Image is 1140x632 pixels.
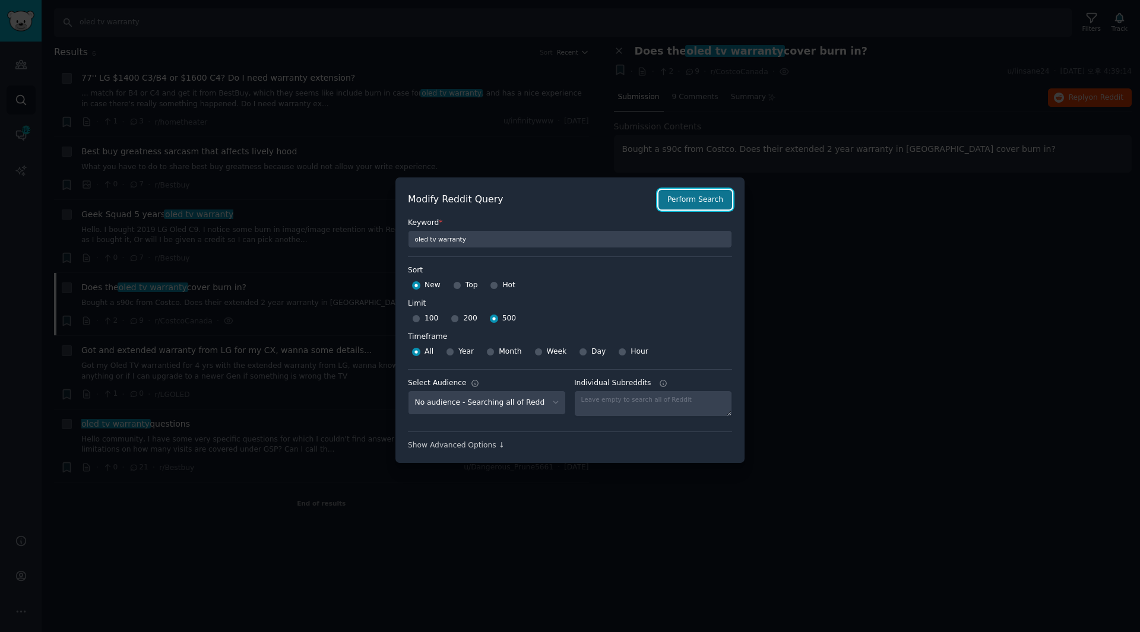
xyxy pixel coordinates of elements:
span: 200 [463,313,477,324]
span: All [425,347,433,357]
span: Year [458,347,474,357]
label: Timeframe [408,328,732,342]
label: Individual Subreddits [574,378,732,389]
span: Month [499,347,521,357]
div: Show Advanced Options ↓ [408,440,732,451]
button: Perform Search [658,190,732,210]
span: 500 [502,313,516,324]
span: Day [591,347,606,357]
span: New [425,280,441,291]
span: Week [547,347,567,357]
div: Limit [408,298,426,309]
span: Hour [631,347,648,357]
label: Sort [408,265,732,276]
label: Keyword [408,218,732,228]
span: 100 [425,313,438,324]
span: Hot [502,280,515,291]
input: Keyword to search on Reddit [408,230,732,248]
div: Select Audience [408,378,467,389]
span: Top [465,280,478,291]
h2: Modify Reddit Query [408,192,652,207]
